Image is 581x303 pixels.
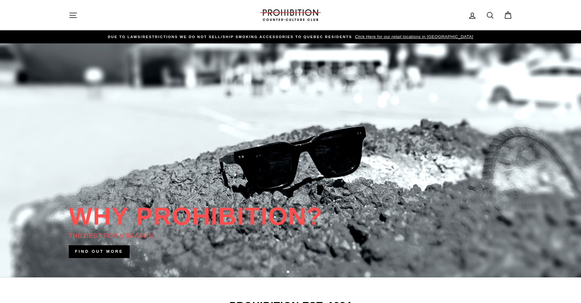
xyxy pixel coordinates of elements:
button: 1 [282,271,285,274]
img: PROHIBITION COUNTER-CULTURE CLUB [259,9,322,21]
span: DUE TO LAWS/restrictions WE DO NOT SELL/SHIP SMOKING ACCESSORIES to qUEBEC RESIDENTS [108,35,352,39]
a: DUE TO LAWS/restrictions WE DO NOT SELL/SHIP SMOKING ACCESSORIES to qUEBEC RESIDENTS Click Here f... [70,33,511,40]
button: 4 [297,271,300,274]
button: 2 [287,271,290,274]
span: Click Here for our retail locations in [GEOGRAPHIC_DATA] [353,34,473,39]
button: 3 [292,271,295,274]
